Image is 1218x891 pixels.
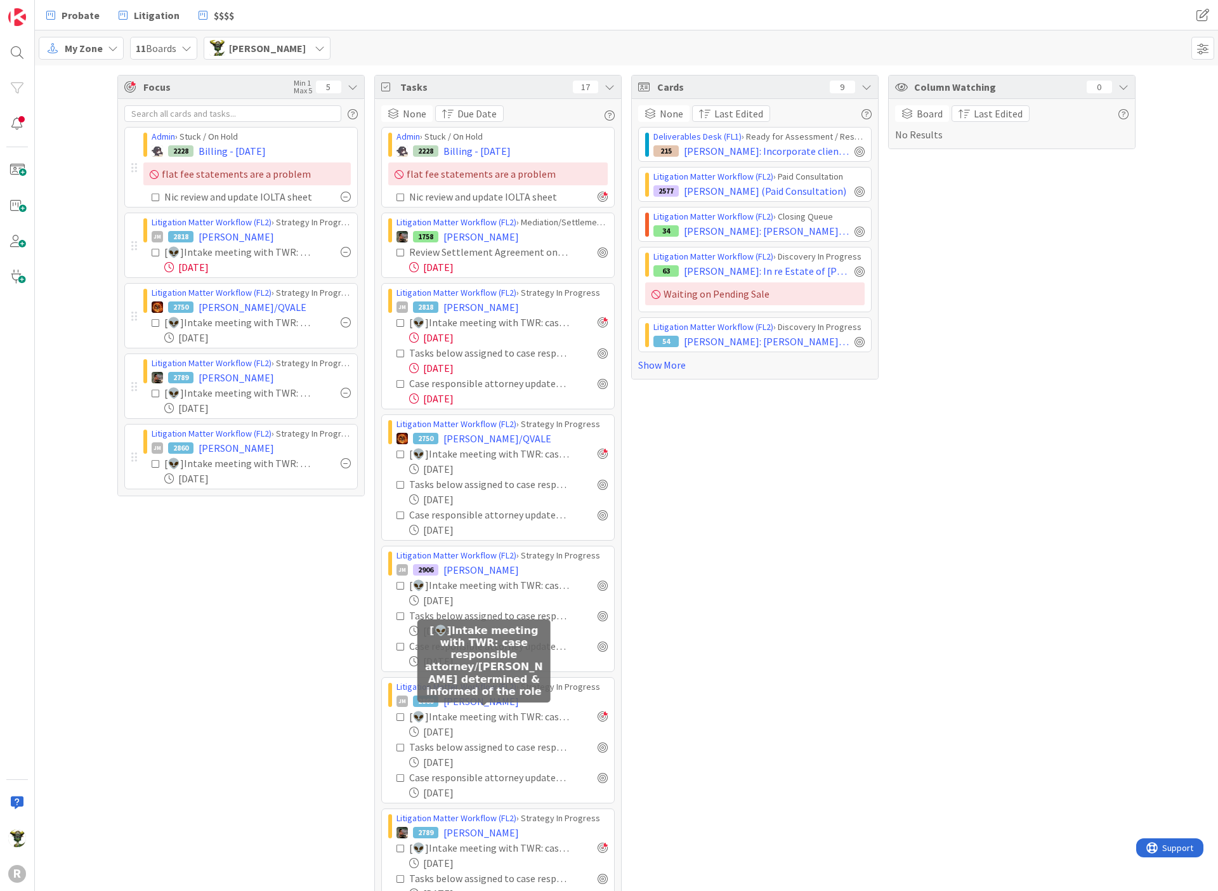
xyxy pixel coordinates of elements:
a: Litigation Matter Workflow (FL2) [653,211,773,222]
span: [PERSON_NAME] [443,300,519,315]
div: 2818 [413,301,438,313]
a: Litigation Matter Workflow (FL2) [396,287,516,298]
div: [👽]Intake meeting with TWR: case responsible attorney/[PERSON_NAME] determined & informed of the ... [164,385,313,400]
img: MW [396,827,408,838]
div: › Strategy In Progress [152,286,351,300]
span: Cards [657,79,823,95]
div: › Stuck / On Hold [152,130,351,143]
div: [DATE] [409,724,608,739]
div: › Strategy In Progress [396,812,608,825]
img: KN [152,145,163,157]
div: 2228 [413,145,438,157]
span: None [403,106,426,121]
span: Litigation [134,8,180,23]
div: 2906 [413,564,438,576]
span: [PERSON_NAME] [199,370,274,385]
a: Litigation Matter Workflow (FL2) [396,681,516,692]
div: [DATE] [409,522,608,538]
div: [DATE] [409,593,608,608]
span: Board [917,106,943,121]
span: [PERSON_NAME]/QVALE [443,431,551,446]
a: Admin [396,131,420,142]
div: [DATE] [409,391,608,406]
div: › Strategy In Progress [396,286,608,300]
div: [DATE] [409,360,608,376]
div: [DATE] [164,330,351,345]
div: 2228 [168,145,193,157]
div: [DATE] [164,400,351,416]
span: [PERSON_NAME]: Incorporate client's corrections in petition [684,143,849,159]
span: Column Watching [914,79,1080,95]
div: Tasks below assigned to case responsible attorney & paralegal [409,477,570,492]
div: Case responsible attorney updated on the card [409,770,570,785]
span: [PERSON_NAME] [199,229,274,244]
div: Max 5 [294,87,312,95]
img: TR [396,433,408,444]
span: Billing - [DATE] [199,143,266,159]
span: [PERSON_NAME]: [PERSON_NAME] [PERSON_NAME] [684,223,849,239]
div: [DATE] [409,785,608,800]
div: [👽]Intake meeting with TWR: case responsible attorney/[PERSON_NAME] determined & informed of the ... [164,315,313,330]
span: [PERSON_NAME] [199,440,274,456]
div: Nic review and update IOLTA sheet [409,189,570,204]
div: › Closing Queue [653,210,865,223]
a: Litigation Matter Workflow (FL2) [653,171,773,182]
div: › Strategy In Progress [152,216,351,229]
div: 9 [830,81,855,93]
img: MW [396,231,408,242]
div: JM [152,231,163,242]
div: 1758 [413,231,438,242]
img: NC [209,40,225,56]
a: Litigation Matter Workflow (FL2) [653,251,773,262]
span: [PERSON_NAME]: [PERSON_NAME] English [684,334,849,349]
div: 215 [653,145,679,157]
div: 2860 [168,442,193,454]
div: Review Settlement Agreement once rec'd from OP [409,244,570,260]
h5: [👽]Intake meeting with TWR: case responsible attorney/[PERSON_NAME] determined & informed of the ... [422,624,546,697]
div: [DATE] [409,330,608,345]
div: Tasks below assigned to case responsible attorney & paralegal [409,871,570,886]
div: 0 [1087,81,1112,93]
span: [PERSON_NAME] [443,825,519,840]
div: [👽]Intake meeting with TWR: case responsible attorney/[PERSON_NAME] determined & informed of the ... [409,446,570,461]
div: JM [396,301,408,313]
div: [👽]Intake meeting with TWR: case responsible attorney/[PERSON_NAME] determined & informed of the ... [164,244,313,260]
div: 2789 [413,827,438,838]
div: flat fee statements are a problem [143,162,351,185]
div: Tasks below assigned to case responsible attorney & paralegal [409,608,570,623]
span: Focus [143,79,287,95]
div: No Results [895,105,1129,142]
span: $$$$ [214,8,234,23]
div: 17 [573,81,598,93]
div: [DATE] [409,654,608,669]
button: Last Edited [952,105,1030,122]
span: [PERSON_NAME]/QVALE [199,300,306,315]
div: JM [396,564,408,576]
img: NC [8,829,26,847]
a: Litigation Matter Workflow (FL2) [396,550,516,561]
div: 2577 [653,185,679,197]
div: Min 1 [294,79,312,87]
input: Search all cards and tasks... [124,105,341,122]
span: [PERSON_NAME] (Paid Consultation) [684,183,846,199]
div: [DATE] [409,855,608,871]
div: › Discovery In Progress [653,250,865,263]
a: Litigation Matter Workflow (FL2) [396,418,516,430]
div: [DATE] [164,260,351,275]
span: Billing - [DATE] [443,143,511,159]
div: Case responsible attorney updated on the card [409,638,570,654]
div: [👽]Intake meeting with TWR: case responsible attorney/[PERSON_NAME] determined & informed of the ... [164,456,313,471]
div: 2789 [168,372,193,383]
div: [DATE] [409,492,608,507]
div: › Strategy In Progress [396,549,608,562]
span: My Zone [65,41,103,56]
b: 11 [136,42,146,55]
div: [DATE] [409,623,608,638]
div: Nic review and update IOLTA sheet [164,189,313,204]
a: $$$$ [191,4,242,27]
a: Show More [638,357,872,373]
a: Litigation Matter Workflow (FL2) [152,357,272,369]
div: [DATE] [164,471,351,486]
button: Last Edited [692,105,770,122]
a: Admin [152,131,175,142]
